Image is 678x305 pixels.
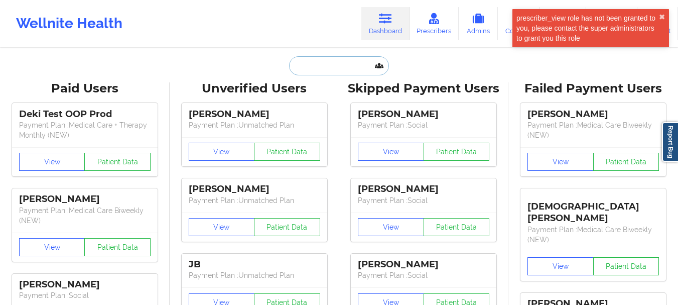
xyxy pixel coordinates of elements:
[19,279,151,290] div: [PERSON_NAME]
[424,218,490,236] button: Patient Data
[189,183,320,195] div: [PERSON_NAME]
[189,195,320,206] p: Payment Plan : Unmatched Plan
[189,218,255,236] button: View
[19,120,151,140] p: Payment Plan : Medical Care + Therapy Monthly (NEW)
[459,7,498,40] a: Admins
[498,7,539,40] a: Coaches
[527,120,659,140] p: Payment Plan : Medical Care Biweekly (NEW)
[19,193,151,205] div: [PERSON_NAME]
[189,259,320,270] div: JB
[189,143,255,161] button: View
[358,270,489,280] p: Payment Plan : Social
[7,81,163,96] div: Paid Users
[177,81,332,96] div: Unverified Users
[593,153,659,171] button: Patient Data
[19,153,85,171] button: View
[361,7,410,40] a: Dashboard
[516,13,659,43] div: prescriber_view role has not been granted to you, please contact the super administrators to gran...
[659,13,665,21] button: close
[19,206,151,226] p: Payment Plan : Medical Care Biweekly (NEW)
[527,109,659,120] div: [PERSON_NAME]
[19,238,85,256] button: View
[358,143,424,161] button: View
[358,195,489,206] p: Payment Plan : Social
[358,183,489,195] div: [PERSON_NAME]
[19,109,151,120] div: Deki Test OOP Prod
[662,122,678,162] a: Report Bug
[84,238,151,256] button: Patient Data
[527,193,659,224] div: [DEMOGRAPHIC_DATA][PERSON_NAME]
[84,153,151,171] button: Patient Data
[189,270,320,280] p: Payment Plan : Unmatched Plan
[189,109,320,120] div: [PERSON_NAME]
[346,81,502,96] div: Skipped Payment Users
[254,143,320,161] button: Patient Data
[527,153,594,171] button: View
[358,259,489,270] div: [PERSON_NAME]
[593,257,659,275] button: Patient Data
[19,290,151,300] p: Payment Plan : Social
[424,143,490,161] button: Patient Data
[515,81,671,96] div: Failed Payment Users
[410,7,459,40] a: Prescribers
[527,257,594,275] button: View
[358,120,489,130] p: Payment Plan : Social
[358,218,424,236] button: View
[358,109,489,120] div: [PERSON_NAME]
[254,218,320,236] button: Patient Data
[527,225,659,245] p: Payment Plan : Medical Care Biweekly (NEW)
[189,120,320,130] p: Payment Plan : Unmatched Plan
